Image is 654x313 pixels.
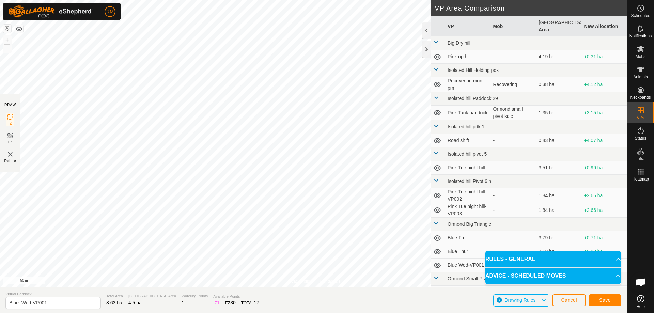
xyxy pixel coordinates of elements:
[3,36,11,44] button: +
[536,203,581,218] td: 1.84 ha
[445,245,490,259] td: Blue Thur
[445,286,490,299] td: Blue Tue
[627,292,654,311] a: Help
[241,299,259,307] div: TOTAL
[3,25,11,33] button: Reset Map
[5,291,101,297] span: Virtual Paddock
[182,293,208,299] span: Watering Points
[636,54,645,59] span: Mobs
[448,221,491,227] span: Ormond Big Triangle
[581,286,627,299] td: +0.13 ha
[637,116,644,120] span: VPs
[493,234,533,241] div: -
[445,106,490,120] td: Pink Tank paddock
[230,300,236,306] span: 30
[504,297,535,303] span: Drawing Rules
[581,77,627,92] td: +4.12 ha
[485,255,535,263] span: RULES - GENERAL
[182,300,184,306] span: 1
[536,106,581,120] td: 1.35 ha
[485,272,566,280] span: ADVICE - SCHEDULED MOVES
[4,158,16,163] span: Delete
[589,294,621,306] button: Save
[445,77,490,92] td: Recovering mon pm
[448,124,484,129] span: Isolated hill pdk 1
[536,77,581,92] td: 0.38 ha
[445,134,490,147] td: Road shift
[445,161,490,175] td: Pink Tue night hill
[493,137,533,144] div: -
[448,178,495,184] span: Isolated hill Pivot 6 hill
[581,231,627,245] td: +0.71 ha
[485,268,621,284] p-accordion-header: ADVICE - SCHEDULED MOVES
[536,161,581,175] td: 3.51 ha
[128,293,176,299] span: [GEOGRAPHIC_DATA] Area
[128,300,142,306] span: 4.5 ha
[493,248,533,255] div: -
[581,188,627,203] td: +2.66 ha
[448,40,470,46] span: Big Dry hill
[445,259,490,272] td: Blue Wed-VP001
[448,151,487,157] span: Isolated hill pivot 5
[632,177,649,181] span: Heatmap
[448,67,499,73] span: Isolated Hill Holding pdk
[581,245,627,259] td: +0.88 ha
[9,121,12,126] span: IZ
[636,304,645,309] span: Help
[561,297,577,303] span: Cancel
[3,45,11,53] button: –
[631,14,650,18] span: Schedules
[106,300,122,306] span: 8.63 ha
[493,53,533,60] div: -
[581,106,627,120] td: +3.15 ha
[8,5,93,18] img: Gallagher Logo
[536,188,581,203] td: 1.84 ha
[536,245,581,259] td: 3.62 ha
[445,188,490,203] td: Pink Tue night hill-VP002
[536,16,581,36] th: [GEOGRAPHIC_DATA] Area
[6,150,14,158] img: VP
[552,294,586,306] button: Cancel
[15,25,23,33] button: Map Layers
[445,231,490,245] td: Blue Fri
[599,297,611,303] span: Save
[581,50,627,64] td: +0.31 ha
[581,134,627,147] td: +4.07 ha
[493,192,533,199] div: -
[8,140,13,145] span: EZ
[106,8,114,15] span: RM
[630,95,651,99] span: Neckbands
[536,50,581,64] td: 4.19 ha
[536,286,581,299] td: 4.37 ha
[490,16,536,36] th: Mob
[633,75,648,79] span: Animals
[320,278,340,284] a: Contact Us
[493,81,533,88] div: Recovering
[4,102,16,107] div: DRAW
[213,294,259,299] span: Available Points
[445,203,490,218] td: Pink Tue night hill-VP003
[435,4,627,12] h2: VP Area Comparison
[448,276,490,281] span: Ormond Small Pivot
[635,136,646,140] span: Status
[286,278,312,284] a: Privacy Policy
[448,96,498,101] span: Isolated hill Paddock 29
[445,16,490,36] th: VP
[254,300,259,306] span: 17
[536,134,581,147] td: 0.43 ha
[636,157,644,161] span: Infra
[225,299,236,307] div: EZ
[581,203,627,218] td: +2.66 ha
[493,106,533,120] div: Ormond small pivot kale
[581,16,627,36] th: New Allocation
[106,293,123,299] span: Total Area
[485,251,621,267] p-accordion-header: RULES - GENERAL
[629,34,652,38] span: Notifications
[581,161,627,175] td: +0.99 ha
[213,299,219,307] div: IZ
[493,164,533,171] div: -
[493,207,533,214] div: -
[536,231,581,245] td: 3.79 ha
[445,50,490,64] td: Pink up hill
[217,300,220,306] span: 1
